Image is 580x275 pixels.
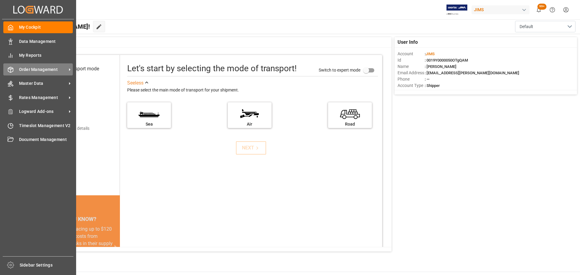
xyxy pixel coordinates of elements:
[19,24,73,30] span: My Cockpit
[546,3,559,17] button: Help Center
[19,80,67,87] span: Master Data
[425,71,519,75] span: : [EMAIL_ADDRESS][PERSON_NAME][DOMAIN_NAME]
[3,35,73,47] a: Data Management
[398,51,425,57] span: Account
[19,66,67,73] span: Order Management
[127,87,378,94] div: Please select the main mode of transport for your shipment.
[425,77,430,82] span: : —
[20,262,74,268] span: Sidebar Settings
[111,225,120,269] button: next slide / item
[398,76,425,82] span: Phone
[3,134,73,145] a: Document Management
[19,94,67,101] span: Rates Management
[425,52,435,56] span: :
[537,4,546,10] span: 99+
[426,52,435,56] span: JIMS
[472,5,530,14] div: JIMS
[3,50,73,61] a: My Reports
[532,3,546,17] button: show 100 new notifications
[19,108,67,115] span: Logward Add-ons
[242,144,260,152] div: NEXT
[425,83,440,88] span: : Shipper
[398,82,425,89] span: Account Type
[425,58,468,62] span: : 0019Y0000050OTgQAM
[25,21,90,32] span: Hello [PERSON_NAME]!
[19,38,73,45] span: Data Management
[3,120,73,131] a: Timeslot Management V2
[446,5,467,15] img: Exertis%20JAM%20-%20Email%20Logo.jpg_1722504956.jpg
[3,21,73,33] a: My Cockpit
[425,64,456,69] span: : [PERSON_NAME]
[472,4,532,15] button: JIMS
[40,225,113,262] div: Companies are facing up to $120 billion in costs from environmental risks in their supply chains ...
[236,141,266,155] button: NEXT
[398,39,418,46] span: User Info
[319,67,360,72] span: Switch to expert mode
[130,121,168,127] div: Sea
[33,213,120,225] div: DID YOU KNOW?
[331,121,369,127] div: Road
[127,62,297,75] div: Let's start by selecting the mode of transport!
[520,24,533,30] span: Default
[398,70,425,76] span: Email Address
[127,79,143,87] div: See less
[19,52,73,59] span: My Reports
[398,57,425,63] span: Id
[231,121,269,127] div: Air
[398,63,425,70] span: Name
[19,123,73,129] span: Timeslot Management V2
[515,21,575,32] button: open menu
[19,136,73,143] span: Document Management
